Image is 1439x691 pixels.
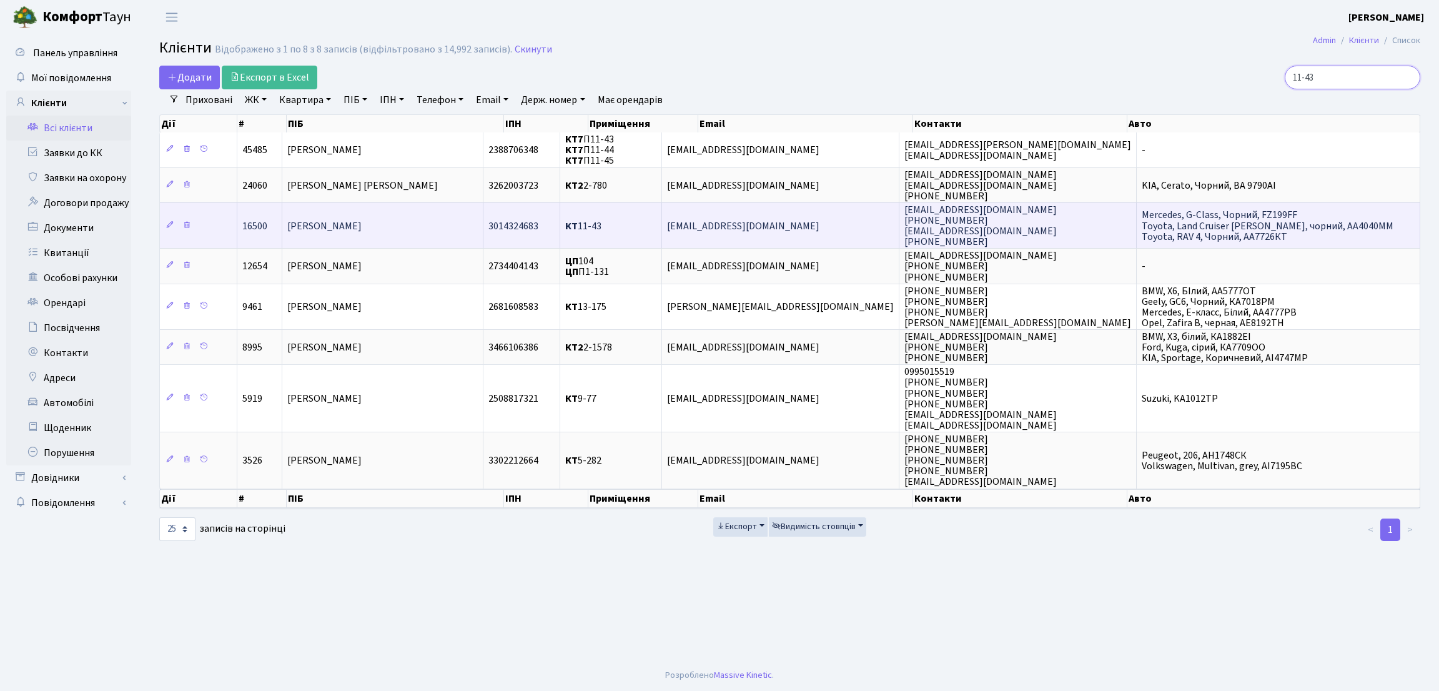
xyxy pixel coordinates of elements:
a: Заявки на охорону [6,166,131,191]
th: Приміщення [588,489,699,508]
span: 104 П1-131 [565,254,609,279]
span: [PERSON_NAME] [287,300,362,314]
span: Панель управління [33,46,117,60]
b: КТ [565,454,578,467]
a: Держ. номер [516,89,590,111]
a: Всі клієнти [6,116,131,141]
a: Контакти [6,341,131,365]
span: 24060 [242,179,267,192]
b: КТ7 [565,132,583,146]
span: Mercedes, G-Class, Чорний, FZ199FF Toyota, Land Cruiser [PERSON_NAME], чорний, AA4040MM Toyota, R... [1142,209,1393,244]
a: Договори продажу [6,191,131,216]
a: Документи [6,216,131,241]
span: [PERSON_NAME] [287,341,362,354]
a: Квартира [274,89,336,111]
span: 16500 [242,219,267,233]
span: [EMAIL_ADDRESS][DOMAIN_NAME] [EMAIL_ADDRESS][DOMAIN_NAME] [PHONE_NUMBER] [904,168,1057,203]
span: Мої повідомлення [31,71,111,85]
a: Має орендарів [593,89,668,111]
span: [PERSON_NAME] [287,260,362,274]
b: КТ [565,219,578,233]
a: Довідники [6,465,131,490]
th: ПІБ [287,489,504,508]
th: ІПН [504,115,588,132]
th: # [237,489,287,508]
b: ЦП [565,265,578,279]
span: - [1142,260,1145,274]
span: 2388706348 [488,143,538,157]
span: [EMAIL_ADDRESS][PERSON_NAME][DOMAIN_NAME] [EMAIL_ADDRESS][DOMAIN_NAME] [904,138,1131,162]
li: Список [1379,34,1420,47]
th: ІПН [504,489,588,508]
a: 1 [1380,519,1400,541]
th: # [237,115,287,132]
span: [EMAIL_ADDRESS][DOMAIN_NAME] [667,179,819,192]
span: 9-77 [565,392,596,405]
span: [EMAIL_ADDRESS][DOMAIN_NAME] [667,392,819,405]
b: КТ2 [565,179,583,192]
input: Пошук... [1285,66,1420,89]
a: Адреси [6,365,131,390]
span: Додати [167,71,212,84]
th: Контакти [913,489,1128,508]
span: [EMAIL_ADDRESS][DOMAIN_NAME] [667,341,819,354]
a: Посвідчення [6,316,131,341]
span: Peugeot, 206, АН1748СК Volkswagen, Multivan, grey, AI7195BC [1142,449,1302,473]
span: 8995 [242,341,262,354]
th: Контакти [913,115,1127,132]
a: [PERSON_NAME] [1348,10,1424,25]
th: Дії [160,115,237,132]
a: Автомобілі [6,390,131,415]
span: [EMAIL_ADDRESS][DOMAIN_NAME] [667,143,819,157]
span: [PHONE_NUMBER] [PHONE_NUMBER] [PHONE_NUMBER] [PHONE_NUMBER] [EMAIL_ADDRESS][DOMAIN_NAME] [904,432,1057,489]
span: [PERSON_NAME] [287,454,362,467]
nav: breadcrumb [1294,27,1439,54]
span: [EMAIL_ADDRESS][DOMAIN_NAME] [PHONE_NUMBER] [PHONE_NUMBER] [904,249,1057,284]
th: Email [698,489,913,508]
th: Приміщення [588,115,699,132]
span: 3302212664 [488,454,538,467]
span: [PHONE_NUMBER] [PHONE_NUMBER] [PHONE_NUMBER] [PERSON_NAME][EMAIL_ADDRESS][DOMAIN_NAME] [904,284,1131,330]
b: КТ2 [565,341,583,354]
b: [PERSON_NAME] [1348,11,1424,24]
span: 5-282 [565,454,601,467]
a: Щоденник [6,415,131,440]
a: Клієнти [1349,34,1379,47]
div: Розроблено . [665,669,774,682]
b: КТ [565,300,578,314]
span: П11-43 П11-44 П11-45 [565,132,614,167]
span: Suzuki, KA1012TP [1142,392,1218,405]
span: 9461 [242,300,262,314]
a: Особові рахунки [6,266,131,291]
span: 2-780 [565,179,607,192]
a: Massive Kinetic [714,669,772,682]
button: Видимість стовпців [769,517,866,537]
th: Email [698,115,912,132]
div: Відображено з 1 по 8 з 8 записів (відфільтровано з 14,992 записів). [215,44,512,56]
b: КТ7 [565,143,583,157]
a: Квитанції [6,241,131,266]
span: 2734404143 [488,260,538,274]
img: logo.png [12,5,37,30]
span: Видимість стовпців [772,520,856,533]
button: Експорт [713,517,768,537]
span: [EMAIL_ADDRESS][DOMAIN_NAME] [667,219,819,233]
span: 2681608583 [488,300,538,314]
span: Експорт [716,520,757,533]
span: [PERSON_NAME] [287,143,362,157]
span: 2-1578 [565,341,612,354]
a: Email [471,89,513,111]
span: 3526 [242,454,262,467]
span: KIA, Cerato, Чорний, ВA 9790AI [1142,179,1276,192]
th: Авто [1127,489,1420,508]
a: Скинути [515,44,552,56]
b: Комфорт [42,7,102,27]
span: [EMAIL_ADDRESS][DOMAIN_NAME] [667,454,819,467]
span: 5919 [242,392,262,405]
a: Порушення [6,440,131,465]
span: [EMAIL_ADDRESS][DOMAIN_NAME] [PHONE_NUMBER] [EMAIL_ADDRESS][DOMAIN_NAME] [PHONE_NUMBER] [904,203,1057,249]
b: ЦП [565,254,578,268]
a: ПІБ [339,89,372,111]
a: Приховані [180,89,237,111]
span: BMW, Х3, білий, КА1882ЕІ Ford, Kuga, сірий, КА7709ОО KIA, Sportage, Коричневий, АІ4747МР [1142,330,1308,365]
